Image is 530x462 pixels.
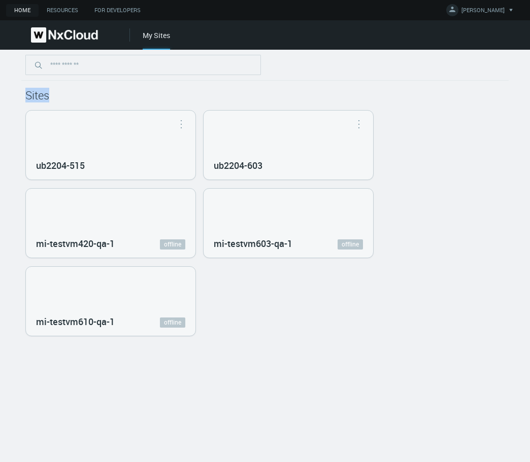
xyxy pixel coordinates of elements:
[214,237,292,250] nx-search-highlight: mi-testvm603-qa-1
[143,30,170,50] div: My Sites
[6,4,39,17] a: Home
[86,4,149,17] a: For Developers
[461,6,505,18] span: [PERSON_NAME]
[338,239,363,250] a: offline
[39,4,86,17] a: Resources
[160,239,185,250] a: offline
[214,159,262,171] nx-search-highlight: ub2204-603
[31,27,98,43] img: Nx Cloud logo
[36,315,115,328] nx-search-highlight: mi-testvm610-qa-1
[160,317,185,328] a: offline
[25,88,49,102] span: Sites
[36,237,115,250] nx-search-highlight: mi-testvm420-qa-1
[36,159,85,171] nx-search-highlight: ub2204-515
